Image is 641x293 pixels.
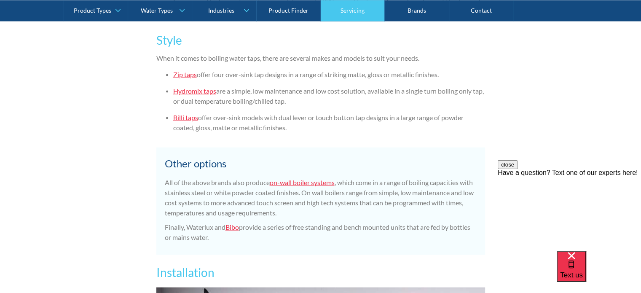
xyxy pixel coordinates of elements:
a: Hydromix taps [173,87,216,95]
div: Water Types [141,7,173,14]
h3: Installation [156,263,485,281]
li: offer over-sink models with dual lever or touch button tap designs in a large range of powder coa... [173,113,485,133]
p: When it comes to boiling water taps, there are several makes and models to suit your needs. [156,53,485,63]
div: Product Types [74,7,111,14]
li: are a simple, low maintenance and low cost solution, available in a single turn boiling only tap,... [173,86,485,106]
a: on-wall boiler systems [270,178,335,186]
h4: Other options [165,156,477,171]
a: Zip taps [173,70,197,78]
p: All of the above brands also produce , which come in a range of boiling capacities with stainless... [165,177,477,218]
iframe: podium webchat widget bubble [557,251,641,293]
h3: Style [156,31,485,49]
a: Bibo [225,223,239,231]
div: Industries [208,7,234,14]
iframe: podium webchat widget prompt [498,160,641,261]
p: Finally, Waterlux and provide a series of free standing and bench mounted units that are fed by b... [165,222,477,242]
a: Billi taps [173,113,198,121]
li: offer four over-sink tap designs in a range of striking matte, gloss or metallic finishes. [173,70,485,80]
